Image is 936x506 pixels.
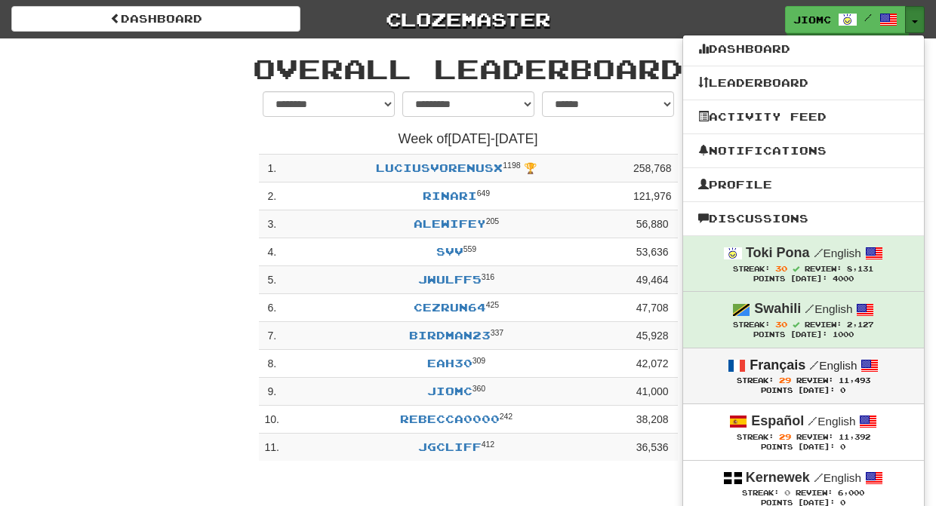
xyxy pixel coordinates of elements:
a: Discussions [683,209,924,228]
a: Rebecca0000 [400,412,500,425]
a: JioMc / [785,6,906,33]
a: JioMc [427,385,473,397]
h1: Overall Leaderboard [38,54,898,84]
strong: Toki Pona [746,245,810,260]
span: Streak includes today. [793,321,799,328]
td: 53,636 [627,238,678,266]
a: Swahili /English Streak: 30 Review: 2,127 Points [DATE]: 1000 [683,292,924,347]
a: birdman23 [409,329,491,342]
td: 11 . [259,434,285,462]
a: Clozemaster [323,6,612,32]
span: Streak: [737,433,774,441]
sup: Level 242 [500,412,513,421]
sup: Level 337 [491,328,504,337]
div: Points [DATE]: 0 [698,386,909,396]
td: 1 . [259,155,285,182]
span: 2,127 [847,320,873,329]
a: Jgcliff [418,440,482,453]
span: 30 [775,264,787,273]
sup: Level 205 [486,216,500,225]
span: Streak includes today. [793,265,799,272]
td: 42,072 [627,350,678,378]
h4: Week of [DATE] - [DATE] [259,132,678,147]
sup: Level 309 [473,356,486,365]
div: Points [DATE]: 1000 [698,330,909,340]
td: 38,208 [627,406,678,434]
a: Dashboard [683,39,924,59]
a: Toki Pona /English Streak: 30 Review: 8,131 Points [DATE]: 4000 [683,236,924,291]
strong: Español [751,413,804,428]
a: Rinari [423,189,477,202]
span: JioMc [793,13,831,26]
span: Review: [805,265,842,273]
td: 2 . [259,182,285,210]
span: 30 [775,320,787,329]
div: Points [DATE]: 4000 [698,274,909,284]
strong: Kernewek [746,470,810,485]
td: 41,000 [627,378,678,406]
sup: Level 425 [486,300,500,309]
span: 8,131 [847,265,873,273]
td: 8 . [259,350,285,378]
span: Streak: [733,265,770,273]
span: Review: [796,376,833,385]
span: Review: [796,433,833,441]
span: 11,392 [839,433,870,441]
sup: Level 649 [477,189,491,198]
strong: Swahili [754,301,801,316]
sup: Level 360 [473,384,486,393]
span: Streak: [737,376,774,385]
td: 5 . [259,266,285,294]
div: Points [DATE]: 0 [698,443,909,452]
span: 0 [784,488,790,497]
a: LuciusVorenusX [376,161,503,174]
a: Notifications [683,141,924,161]
span: Streak: [742,489,779,497]
span: Review: [805,320,842,329]
small: English [808,415,855,428]
a: Français /English Streak: 29 Review: 11,493 Points [DATE]: 0 [683,348,924,403]
span: 29 [779,376,791,385]
span: / [808,414,817,428]
small: English [805,302,852,315]
a: Español /English Streak: 29 Review: 11,392 Points [DATE]: 0 [683,404,924,459]
span: 29 [779,432,791,441]
span: 6,000 [838,489,864,497]
span: / [864,12,872,23]
span: / [814,471,824,484]
a: Activity Feed [683,107,924,127]
a: jwulff5 [418,273,482,286]
small: English [814,247,861,259]
td: 49,464 [627,266,678,294]
td: 6 . [259,294,285,322]
td: 3 . [259,210,285,238]
span: / [814,246,824,259]
td: 7 . [259,322,285,350]
span: Streak: [733,320,770,329]
td: 258,768 [627,155,678,182]
span: / [805,302,814,315]
td: 56,880 [627,210,678,238]
span: / [809,358,819,372]
sup: Level 559 [463,244,477,253]
small: English [814,471,861,484]
td: 36,536 [627,434,678,462]
a: svv [436,245,463,258]
small: English [809,359,857,372]
sup: Level 1198 [503,161,520,170]
sup: Level 316 [482,272,495,281]
a: Cezrun64 [414,301,486,314]
span: Review: [796,489,833,497]
a: dashboard [11,6,300,32]
span: 🏆 [524,162,537,174]
strong: Français [750,357,805,373]
td: 4 . [259,238,285,266]
td: 47,708 [627,294,678,322]
td: 9 . [259,378,285,406]
a: alewifey [414,217,486,230]
a: Profile [683,175,924,195]
a: EAH30 [427,357,473,370]
td: 10 . [259,406,285,434]
span: 11,493 [839,376,870,385]
a: Leaderboard [683,73,924,93]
